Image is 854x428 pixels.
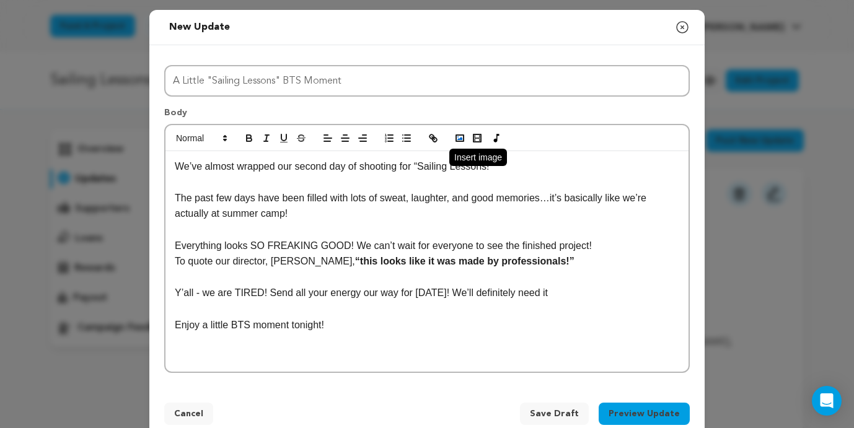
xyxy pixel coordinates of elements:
[599,403,690,425] button: Preview Update
[520,403,589,425] button: Save Draft
[530,408,579,420] span: Save Draft
[175,238,679,254] p: Everything looks SO FREAKING GOOD! We can’t wait for everyone to see the finished project!
[164,65,690,97] input: Title
[164,107,690,124] p: Body
[169,22,230,32] span: New update
[175,317,679,333] p: Enjoy a little BTS moment tonight!
[175,190,679,222] p: The past few days have been filled with lots of sweat, laughter, and good memories…it’s basically...
[164,403,213,425] button: Cancel
[355,256,574,266] strong: “this looks like it was made by professionals!”
[175,159,679,175] p: We’ve almost wrapped our second day of shooting for “Sailing Lessons!”
[812,386,842,416] div: Open Intercom Messenger
[175,253,679,269] p: To quote our director, [PERSON_NAME],
[175,285,679,301] p: Y’all - we are TIRED! Send all your energy our way for [DATE]! We’ll definitely need it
